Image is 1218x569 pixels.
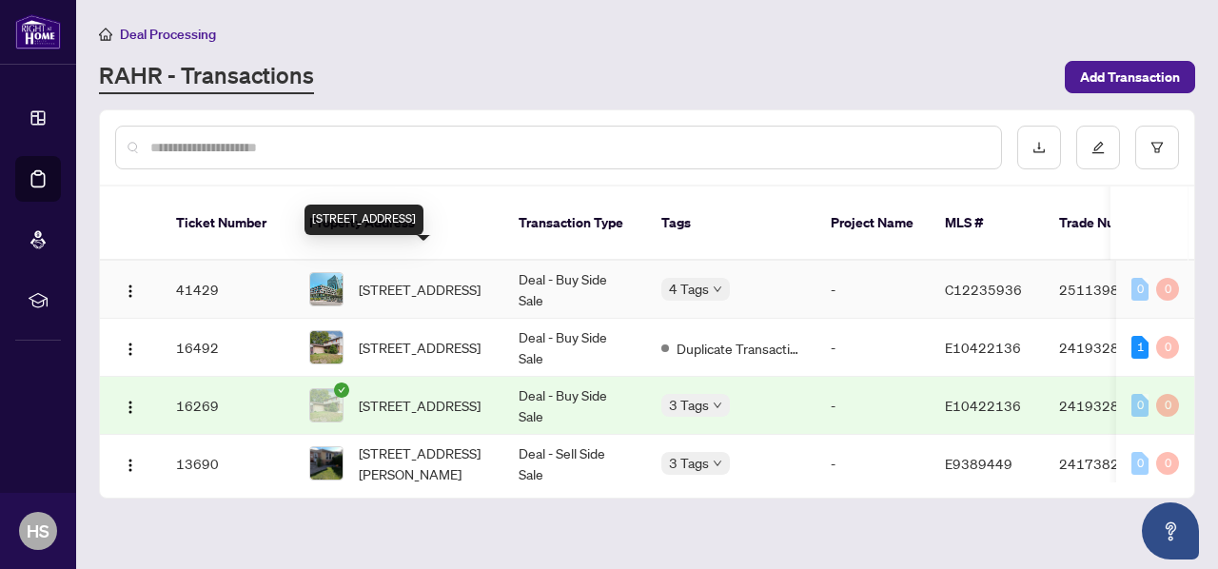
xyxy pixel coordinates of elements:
button: Logo [115,448,146,479]
span: [STREET_ADDRESS] [359,279,481,300]
span: E10422136 [945,397,1021,414]
td: Deal - Buy Side Sale [503,319,646,377]
img: thumbnail-img [310,389,343,422]
img: Logo [123,284,138,299]
td: 13690 [161,435,294,493]
img: logo [15,14,61,49]
td: Deal - Buy Side Sale [503,377,646,435]
div: [STREET_ADDRESS] [304,205,423,235]
img: Logo [123,342,138,357]
div: 0 [1131,452,1149,475]
span: 4 Tags [669,278,709,300]
button: edit [1076,126,1120,169]
img: Logo [123,458,138,473]
th: Project Name [815,186,930,261]
th: Tags [646,186,815,261]
th: Property Address [294,186,503,261]
td: 16492 [161,319,294,377]
td: - [815,435,930,493]
td: 2419328 [1044,377,1177,435]
td: - [815,261,930,319]
img: thumbnail-img [310,331,343,363]
button: Logo [115,274,146,304]
td: 2419328-DUP [1044,319,1177,377]
span: HS [27,518,49,544]
td: 16269 [161,377,294,435]
span: down [713,284,722,294]
span: [STREET_ADDRESS] [359,337,481,358]
span: Duplicate Transaction [677,338,800,359]
div: 0 [1156,452,1179,475]
span: Add Transaction [1080,62,1180,92]
td: - [815,377,930,435]
td: Deal - Buy Side Sale [503,261,646,319]
span: E9389449 [945,455,1012,472]
td: - [815,319,930,377]
span: E10422136 [945,339,1021,356]
img: thumbnail-img [310,273,343,305]
span: download [1032,141,1046,154]
div: 1 [1131,336,1149,359]
button: download [1017,126,1061,169]
div: 0 [1156,336,1179,359]
img: thumbnail-img [310,447,343,480]
div: 0 [1131,394,1149,417]
span: check-circle [334,383,349,398]
span: Deal Processing [120,26,216,43]
span: C12235936 [945,281,1022,298]
div: 0 [1156,278,1179,301]
a: RAHR - Transactions [99,60,314,94]
td: Deal - Sell Side Sale [503,435,646,493]
span: down [713,459,722,468]
span: 3 Tags [669,452,709,474]
span: [STREET_ADDRESS][PERSON_NAME] [359,442,488,484]
th: Ticket Number [161,186,294,261]
button: Logo [115,332,146,363]
span: [STREET_ADDRESS] [359,395,481,416]
td: 2511398 [1044,261,1177,319]
span: 3 Tags [669,394,709,416]
span: filter [1150,141,1164,154]
th: Transaction Type [503,186,646,261]
button: filter [1135,126,1179,169]
button: Logo [115,390,146,421]
img: Logo [123,400,138,415]
button: Open asap [1142,502,1199,559]
td: 41429 [161,261,294,319]
button: Add Transaction [1065,61,1195,93]
span: down [713,401,722,410]
th: MLS # [930,186,1044,261]
div: 0 [1131,278,1149,301]
div: 0 [1156,394,1179,417]
th: Trade Number [1044,186,1177,261]
span: home [99,28,112,41]
span: edit [1091,141,1105,154]
td: 2417382 [1044,435,1177,493]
